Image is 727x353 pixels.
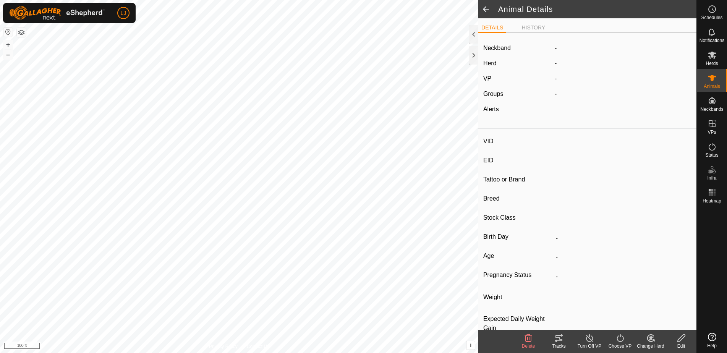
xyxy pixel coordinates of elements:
span: VPs [708,130,716,134]
app-display-virtual-paddock-transition: - [555,75,557,82]
li: DETAILS [478,24,506,33]
a: Help [697,330,727,351]
label: Herd [483,60,497,66]
a: Privacy Policy [209,343,238,350]
label: Alerts [483,106,499,112]
a: Contact Us [247,343,269,350]
label: EID [483,155,553,165]
span: LJ [121,9,126,17]
label: Age [483,251,553,261]
button: Map Layers [17,28,26,37]
label: Expected Daily Weight Gain [483,314,553,333]
span: Status [705,153,718,157]
h2: Animal Details [498,5,696,14]
label: Pregnancy Status [483,270,553,280]
span: Help [707,343,717,348]
label: Weight [483,289,553,305]
label: Birth Day [483,232,553,242]
li: HISTORY [518,24,548,32]
span: i [470,342,471,348]
button: i [466,341,475,350]
label: Groups [483,91,503,97]
span: Notifications [699,38,724,43]
span: Schedules [701,15,722,20]
label: VP [483,75,491,82]
img: Gallagher Logo [9,6,105,20]
label: Breed [483,194,553,204]
button: + [3,40,13,49]
div: Edit [666,343,696,350]
div: Choose VP [605,343,635,350]
div: Tracks [544,343,574,350]
div: Change Herd [635,343,666,350]
label: - [555,44,557,53]
span: - [555,60,557,66]
label: Tattoo or Brand [483,175,553,185]
label: Neckband [483,44,511,53]
span: Herds [706,61,718,66]
span: Delete [522,343,535,349]
div: Turn Off VP [574,343,605,350]
span: Animals [704,84,720,89]
button: Reset Map [3,28,13,37]
span: Neckbands [700,107,723,112]
div: - [552,89,695,99]
span: Heatmap [703,199,721,203]
button: – [3,50,13,59]
span: Infra [707,176,716,180]
label: VID [483,136,553,146]
label: Stock Class [483,213,553,223]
